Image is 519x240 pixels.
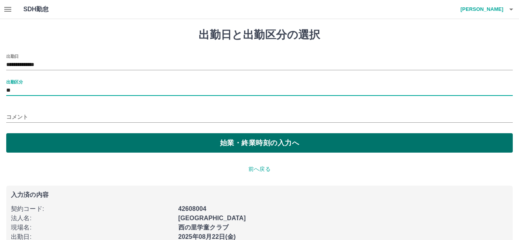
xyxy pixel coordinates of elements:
[178,224,229,231] b: 西の里学童クラブ
[178,233,236,240] b: 2025年08月22日(金)
[11,192,508,198] p: 入力済の内容
[6,165,513,173] p: 前へ戻る
[178,215,246,221] b: [GEOGRAPHIC_DATA]
[6,133,513,153] button: 始業・終業時刻の入力へ
[11,223,174,232] p: 現場名 :
[11,204,174,214] p: 契約コード :
[11,214,174,223] p: 法人名 :
[6,53,19,59] label: 出勤日
[6,79,23,85] label: 出勤区分
[6,28,513,42] h1: 出勤日と出勤区分の選択
[178,205,206,212] b: 42608004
